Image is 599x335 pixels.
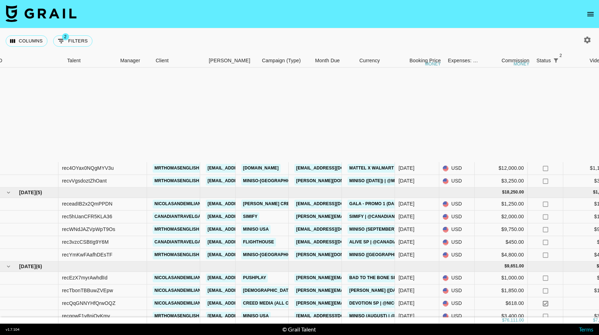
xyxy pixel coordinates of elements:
[347,299,439,308] a: Devotion SP | @nicolasandemiliano
[241,286,294,295] a: [DEMOGRAPHIC_DATA]
[4,187,13,197] button: hide children
[206,299,285,308] a: [EMAIL_ADDRESS][DOMAIN_NAME]
[347,225,450,234] a: Miniso (September) | @mrthomasenglish
[62,201,113,208] div: receadIB2x2QmPPDN
[62,178,107,185] div: recvVgsdoztZhOant
[502,317,504,323] div: $
[475,310,528,323] div: $3,400.00
[206,273,285,282] a: [EMAIL_ADDRESS][DOMAIN_NAME]
[399,239,414,246] div: Sep '25
[475,272,528,284] div: $1,000.00
[399,300,414,307] div: Aug '25
[439,223,475,236] div: USD
[206,177,285,185] a: [EMAIL_ADDRESS][DOMAIN_NAME]
[62,287,113,294] div: recTbonTBBuwZVEpw
[399,252,414,259] div: Sep '25
[62,313,110,320] div: recgowF1v8niQvKmv
[62,165,114,172] div: rec4OYax0NQgMYV3u
[439,175,475,187] div: USD
[67,54,80,68] div: Talent
[6,327,19,332] div: v 1.7.104
[53,35,92,47] button: Show filters
[62,300,115,307] div: recQqGNNYHfQrwOQZ
[448,54,478,68] div: Expenses: Remove Commission?
[294,250,482,259] a: [PERSON_NAME][DOMAIN_NAME][EMAIL_ADDRESS][PERSON_NAME][DOMAIN_NAME]
[439,236,475,249] div: USD
[347,286,464,295] a: [PERSON_NAME] ([DATE]) | @nicolasandemiliano
[439,198,475,210] div: USD
[294,225,374,234] a: [EMAIL_ADDRESS][DOMAIN_NAME]
[294,299,410,308] a: [PERSON_NAME][EMAIL_ADDRESS][DOMAIN_NAME]
[439,272,475,284] div: USD
[475,198,528,210] div: $1,250.00
[399,178,414,185] div: Oct '25
[241,225,271,234] a: Miniso USA
[514,62,530,66] div: money
[63,54,117,68] div: Talent
[475,210,528,223] div: $2,000.00
[206,312,285,320] a: [EMAIL_ADDRESS][DOMAIN_NAME]
[206,212,285,221] a: [EMAIL_ADDRESS][DOMAIN_NAME]
[4,261,13,271] button: hide children
[507,264,524,270] div: 9,651.00
[399,313,414,320] div: Aug '25
[294,286,446,295] a: [PERSON_NAME][EMAIL_ADDRESS][PERSON_NAME][DOMAIN_NAME]
[206,238,285,247] a: [EMAIL_ADDRESS][DOMAIN_NAME]
[294,200,374,208] a: [EMAIL_ADDRESS][DOMAIN_NAME]
[311,54,356,68] div: Month Due
[153,238,205,247] a: canadiantravelgal
[156,54,169,68] div: Client
[533,54,586,68] div: Status
[347,200,422,208] a: GALA - Promo 1 (Dance Clip A)
[475,249,528,261] div: $4,800.00
[36,189,42,196] span: ( 5 )
[62,275,107,282] div: recEzX7myrAwhdlId
[153,273,206,282] a: nicolasandemiliano
[209,54,250,68] div: [PERSON_NAME]
[475,284,528,297] div: $1,850.00
[282,326,316,333] div: © Grail Talent
[206,286,285,295] a: [EMAIL_ADDRESS][DOMAIN_NAME]
[62,252,113,259] div: recYmKwFAafhDEsTF
[502,190,504,196] div: $
[504,264,507,270] div: $
[153,225,201,234] a: mrthomasenglish
[241,238,276,247] a: Flighthouse
[504,190,524,196] div: 18,250.00
[347,212,423,221] a: Simify | @canadiantravelgal
[153,312,201,320] a: mrthomasenglish
[439,297,475,310] div: USD
[347,312,441,320] a: Miniso (August) | @mrthomasenglish
[62,226,115,233] div: recWNdJAZVpWpT9Os
[206,164,285,173] a: [EMAIL_ADDRESS][DOMAIN_NAME]
[153,299,206,308] a: nicolasandemiliano
[241,212,259,221] a: SIMIFY
[399,226,414,233] div: Sep '25
[475,175,528,187] div: $3,250.00
[399,165,414,172] div: Oct '25
[399,201,414,208] div: Sep '25
[475,162,528,175] div: $12,000.00
[152,54,205,68] div: Client
[439,310,475,323] div: USD
[399,287,414,294] div: Aug '25
[439,284,475,297] div: USD
[561,56,571,65] button: Sort
[117,54,152,68] div: Manager
[19,189,36,196] span: [DATE]
[294,164,374,173] a: [EMAIL_ADDRESS][DOMAIN_NAME]
[6,5,77,22] img: Grail Talent
[347,177,438,185] a: Miniso ([DATE]) | @mrthomasenglish
[409,54,441,68] div: Booking Price
[294,273,410,282] a: [PERSON_NAME][EMAIL_ADDRESS][DOMAIN_NAME]
[6,35,47,47] button: Select columns
[439,210,475,223] div: USD
[62,213,112,220] div: rec5hUanCFR5KLA36
[206,250,285,259] a: [EMAIL_ADDRESS][DOMAIN_NAME]
[153,250,201,259] a: mrthomasenglish
[62,33,69,40] span: 2
[258,54,311,68] div: Campaign (Type)
[241,200,362,208] a: [PERSON_NAME] Creative KK ([GEOGRAPHIC_DATA])
[206,200,285,208] a: [EMAIL_ADDRESS][DOMAIN_NAME]
[439,249,475,261] div: USD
